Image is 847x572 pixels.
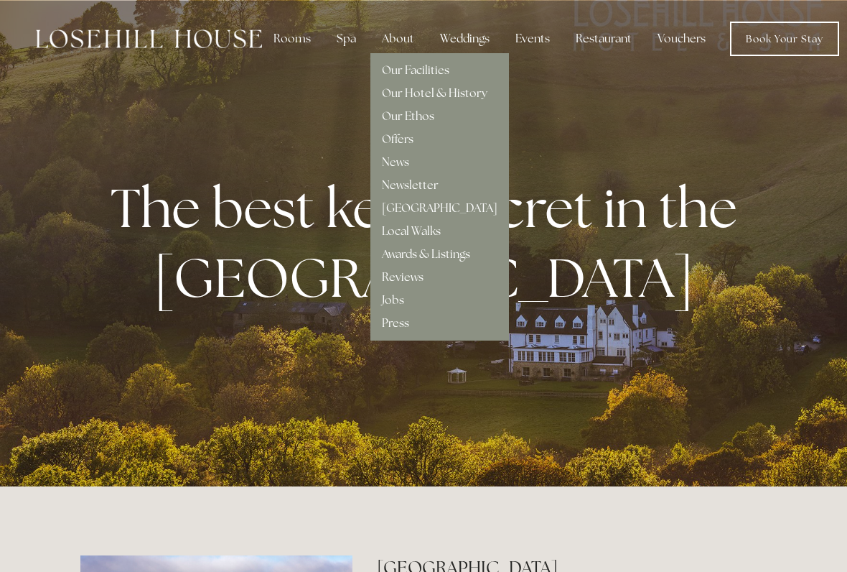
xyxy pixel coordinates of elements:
div: Spa [325,24,368,53]
div: About [370,24,426,53]
a: Book Your Stay [730,22,839,56]
a: Jobs [382,292,404,308]
a: Offers [382,132,413,147]
a: Vouchers [646,24,717,53]
a: Local Walks [382,223,441,239]
a: Awards & Listings [382,246,470,262]
div: Rooms [262,24,322,53]
a: News [382,154,409,170]
div: Weddings [429,24,501,53]
strong: The best kept secret in the [GEOGRAPHIC_DATA] [111,172,749,313]
a: Reviews [382,269,423,285]
a: Newsletter [382,177,439,193]
a: [GEOGRAPHIC_DATA] [382,200,497,216]
a: Our Facilities [382,63,449,78]
div: Restaurant [564,24,643,53]
img: Losehill House [36,29,262,48]
div: Events [504,24,561,53]
a: Our Ethos [382,109,434,124]
a: Our Hotel & History [382,86,487,101]
a: Press [382,315,409,331]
